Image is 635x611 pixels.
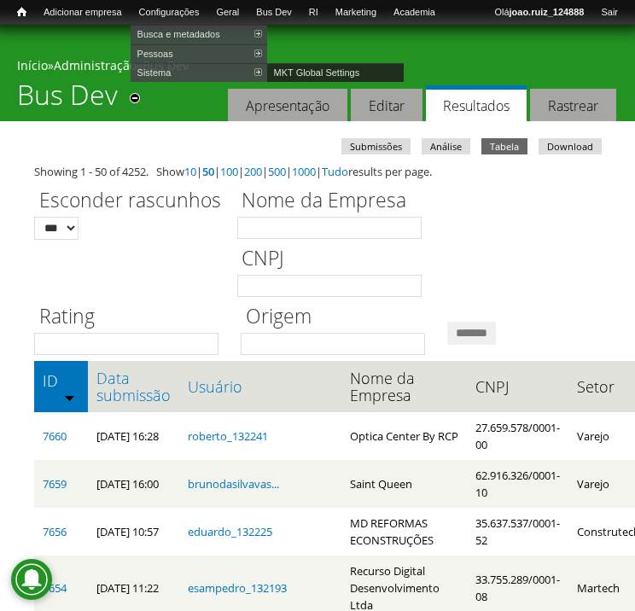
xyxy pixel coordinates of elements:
[34,302,230,333] label: Rating
[341,412,467,460] td: Optica Center By RCP
[96,370,171,404] a: Data submissão
[486,4,592,21] a: Olájoao.ruiz_124888
[467,361,568,412] th: CNPJ
[467,460,568,508] td: 62.916.326/0001-10
[43,476,67,492] a: 7659
[131,4,208,21] a: Configurações
[43,372,79,389] a: ID
[322,164,348,179] a: Tudo
[228,89,347,122] a: Apresentação
[17,57,48,73] a: Início
[34,186,226,217] label: Esconder rascunhos
[17,57,618,79] div: » »
[220,164,238,179] a: 100
[88,460,179,508] td: [DATE] 16:00
[237,186,433,217] label: Nome da Empresa
[248,4,300,21] a: Bus Dev
[35,4,131,21] a: Adicionar empresa
[467,412,568,460] td: 27.659.578/0001-00
[17,6,26,18] span: Início
[426,85,527,122] a: Resultados
[341,138,411,154] a: Submissões
[481,138,527,154] a: Tabela
[467,508,568,556] td: 35.637.537/0001-52
[17,79,118,121] h1: Bus Dev
[188,378,333,395] a: Usuário
[422,138,470,154] a: Análise
[9,4,35,20] a: Início
[43,580,67,596] a: 7654
[88,412,179,460] td: [DATE] 16:28
[88,508,179,556] td: [DATE] 10:57
[207,4,248,21] a: Geral
[188,580,287,596] a: esampedro_132193
[188,524,272,539] a: eduardo_132225
[268,164,286,179] a: 500
[341,508,467,556] td: MD REFORMAS ECONSTRUÇÕES
[539,138,602,154] a: Download
[292,164,316,179] a: 1000
[341,460,467,508] td: Saint Queen
[327,4,385,21] a: Marketing
[64,392,75,403] img: ordem crescente
[43,524,67,539] a: 7656
[385,4,444,21] a: Academia
[300,4,327,21] a: RI
[188,476,279,492] a: brunodasilvavas...
[188,428,268,444] a: roberto_132241
[244,164,262,179] a: 200
[34,163,601,180] div: Showing 1 - 50 of 4252. Show | | | | | | results per page.
[43,428,67,444] a: 7660
[341,361,467,412] th: Nome da Empresa
[351,89,422,122] a: Editar
[184,164,196,179] a: 10
[510,7,585,17] strong: joao.ruiz_124888
[241,302,436,333] label: Origem
[592,4,626,21] a: Sair
[202,164,214,179] a: 50
[54,57,137,73] a: Administração
[530,89,616,122] a: Rastrear
[237,244,433,275] label: CNPJ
